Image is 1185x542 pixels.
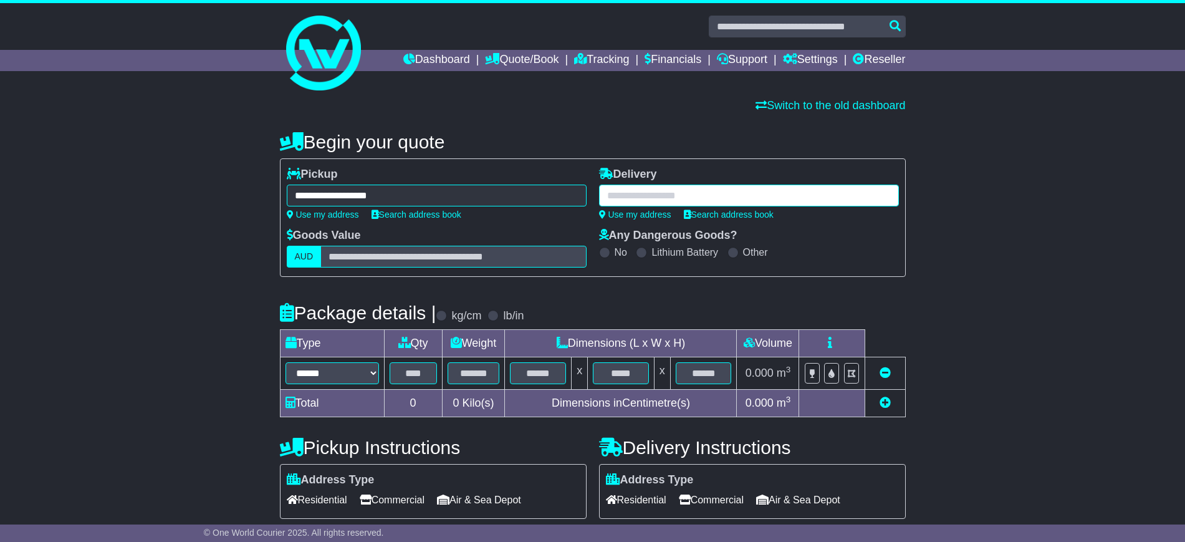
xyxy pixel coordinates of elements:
span: Commercial [360,490,425,510]
td: 0 [384,390,442,417]
span: Air & Sea Depot [756,490,840,510]
a: Reseller [853,50,905,71]
label: Delivery [599,168,657,181]
span: Residential [287,490,347,510]
a: Settings [783,50,838,71]
label: No [615,246,627,258]
span: Commercial [679,490,744,510]
label: lb/in [503,309,524,323]
a: Tracking [574,50,629,71]
a: Search address book [372,210,461,220]
a: Quote/Book [485,50,559,71]
a: Use my address [287,210,359,220]
a: Search address book [684,210,774,220]
a: Financials [645,50,701,71]
a: Use my address [599,210,671,220]
td: Dimensions (L x W x H) [505,330,737,357]
a: Remove this item [880,367,891,379]
td: x [572,357,588,390]
td: Weight [442,330,505,357]
td: Total [280,390,384,417]
td: Qty [384,330,442,357]
span: 0.000 [746,367,774,379]
span: Residential [606,490,666,510]
h4: Delivery Instructions [599,437,906,458]
h4: Begin your quote [280,132,906,152]
td: Volume [737,330,799,357]
a: Add new item [880,397,891,409]
label: Address Type [606,473,694,487]
sup: 3 [786,395,791,404]
label: kg/cm [451,309,481,323]
a: Switch to the old dashboard [756,99,905,112]
label: AUD [287,246,322,268]
span: m [777,397,791,409]
td: Dimensions in Centimetre(s) [505,390,737,417]
td: Type [280,330,384,357]
span: © One World Courier 2025. All rights reserved. [204,528,384,538]
label: Address Type [287,473,375,487]
label: Any Dangerous Goods? [599,229,737,243]
sup: 3 [786,365,791,374]
h4: Pickup Instructions [280,437,587,458]
span: 0 [453,397,459,409]
span: Air & Sea Depot [437,490,521,510]
td: x [654,357,670,390]
h4: Package details | [280,302,436,323]
label: Goods Value [287,229,361,243]
span: m [777,367,791,379]
label: Lithium Battery [651,246,718,258]
label: Other [743,246,768,258]
a: Dashboard [403,50,470,71]
a: Support [717,50,767,71]
label: Pickup [287,168,338,181]
td: Kilo(s) [442,390,505,417]
span: 0.000 [746,397,774,409]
